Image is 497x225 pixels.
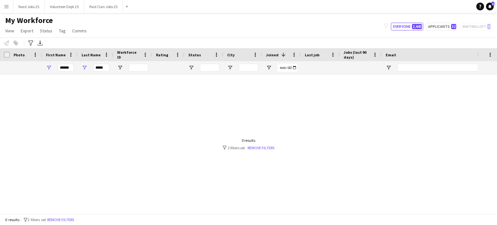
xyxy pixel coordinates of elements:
span: City [227,52,235,57]
span: Status [188,52,201,57]
a: View [3,27,17,35]
button: Open Filter Menu [188,65,194,71]
input: Last Name Filter Input [93,64,109,72]
input: First Name Filter Input [58,64,74,72]
span: Workforce ID [117,50,140,60]
span: 32 [451,24,456,29]
a: Remove filters [248,145,274,150]
a: 3 [486,3,494,10]
span: 2 filters set [28,217,46,222]
input: Workforce ID Filter Input [129,64,148,72]
div: 0 results [223,138,274,143]
button: Paid Clan Jobs 25 [84,0,123,13]
button: Open Filter Menu [386,65,392,71]
app-action-btn: Export XLSX [36,39,44,47]
span: Jobs (last 90 days) [344,50,370,60]
button: Open Filter Menu [227,65,233,71]
button: Remove filters [46,216,75,223]
span: Last job [305,52,319,57]
button: Applicants32 [426,23,458,30]
a: Tag [56,27,68,35]
span: My Workforce [5,16,53,25]
span: Last Name [82,52,101,57]
button: Open Filter Menu [46,65,52,71]
span: 3 [491,2,494,6]
app-action-btn: Advanced filters [27,39,35,47]
span: Comms [72,28,87,34]
span: Status [40,28,52,34]
button: Open Filter Menu [82,65,87,71]
a: Comms [70,27,89,35]
button: Open Filter Menu [117,65,123,71]
button: Everyone2,440 [391,23,423,30]
span: 2,440 [412,24,422,29]
span: Joined [266,52,279,57]
span: Rating [156,52,168,57]
input: Joined Filter Input [278,64,297,72]
span: Email [386,52,396,57]
span: Export [21,28,33,34]
span: First Name [46,52,66,57]
span: Photo [14,52,25,57]
span: Tag [59,28,66,34]
span: View [5,28,14,34]
a: Status [37,27,55,35]
a: Export [18,27,36,35]
input: Status Filter Input [200,64,219,72]
button: Nord Jobs 25 [13,0,45,13]
input: City Filter Input [239,64,258,72]
button: Volunteer Dept 25 [45,0,84,13]
button: Open Filter Menu [266,65,272,71]
div: 2 filters set [223,145,274,150]
input: Column with Header Selection [4,52,10,58]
